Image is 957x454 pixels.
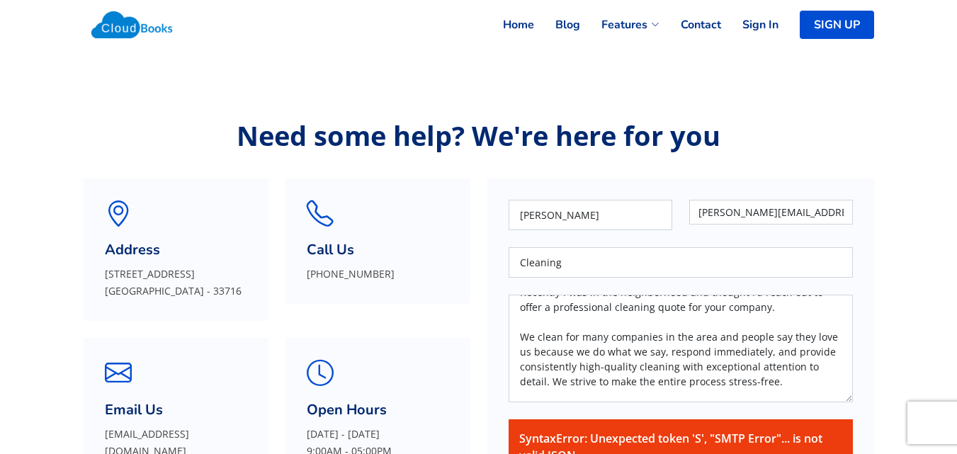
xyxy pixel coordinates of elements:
[307,242,449,259] h3: Call Us
[482,9,534,40] a: Home
[105,242,247,259] h3: Address
[84,4,181,46] img: Cloudbooks Logo
[509,247,853,278] input: Subject
[509,200,672,230] input: Your Name
[721,9,778,40] a: Sign In
[580,9,659,40] a: Features
[307,266,449,283] p: [PHONE_NUMBER]
[534,9,580,40] a: Blog
[307,402,449,419] h3: Open Hours
[689,200,853,225] input: Your Email
[105,402,247,419] h3: Email Us
[800,11,874,39] a: SIGN UP
[105,266,247,300] p: [STREET_ADDRESS] [GEOGRAPHIC_DATA] - 33716
[601,16,647,33] span: Features
[659,9,721,40] a: Contact
[84,120,874,150] p: Need some help? We're here for you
